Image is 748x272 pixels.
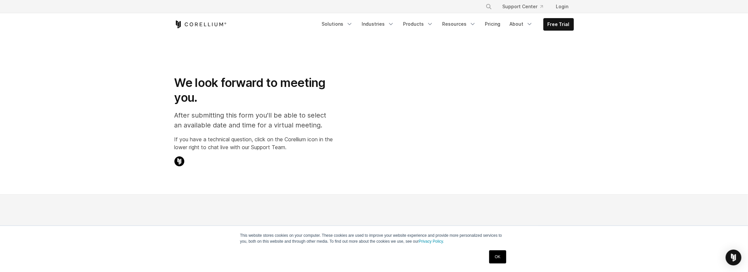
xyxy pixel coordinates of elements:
div: Navigation Menu [478,1,574,13]
a: About [506,18,537,30]
div: Navigation Menu [318,18,574,31]
img: Corellium Chat Icon [174,156,184,166]
a: Login [551,1,574,13]
a: Privacy Policy. [419,239,444,244]
a: Industries [358,18,398,30]
a: Products [399,18,437,30]
p: This website stores cookies on your computer. These cookies are used to improve your website expe... [240,232,508,244]
button: Search [483,1,495,13]
div: Open Intercom Messenger [726,250,741,265]
a: OK [489,250,506,263]
a: Corellium Home [174,20,227,28]
a: Resources [439,18,480,30]
p: If you have a technical question, click on the Corellium icon in the lower right to chat live wit... [174,135,333,151]
a: Free Trial [544,18,574,30]
h1: We look forward to meeting you. [174,75,333,105]
a: Support Center [497,1,548,13]
p: After submitting this form you'll be able to select an available date and time for a virtual meet... [174,110,333,130]
a: Pricing [481,18,505,30]
a: Solutions [318,18,357,30]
